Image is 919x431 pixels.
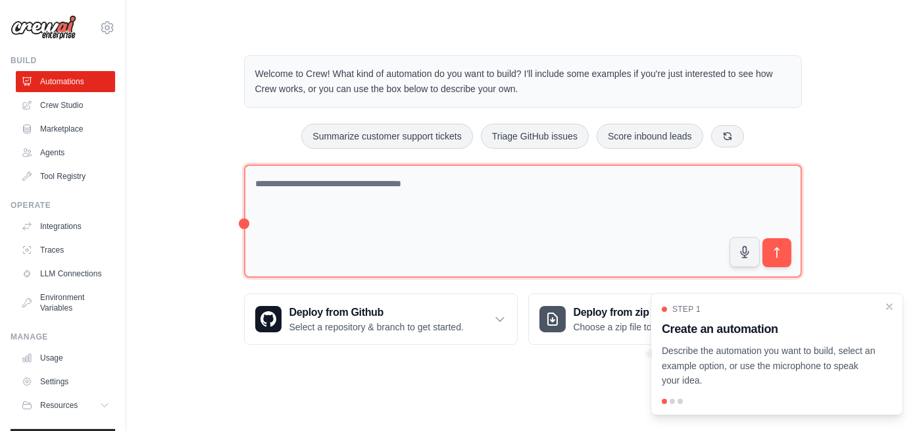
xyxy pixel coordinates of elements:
[16,263,115,284] a: LLM Connections
[884,301,895,312] button: Close walkthrough
[574,320,685,334] p: Choose a zip file to upload.
[662,343,876,388] p: Describe the automation you want to build, select an example option, or use the microphone to spe...
[16,240,115,261] a: Traces
[662,320,876,338] h3: Create an automation
[11,200,115,211] div: Operate
[16,166,115,187] a: Tool Registry
[289,305,464,320] h3: Deploy from Github
[11,332,115,342] div: Manage
[11,15,76,40] img: Logo
[289,320,464,334] p: Select a repository & branch to get started.
[481,124,589,149] button: Triage GitHub issues
[574,305,685,320] h3: Deploy from zip file
[16,287,115,318] a: Environment Variables
[255,66,791,97] p: Welcome to Crew! What kind of automation do you want to build? I'll include some examples if you'...
[16,95,115,116] a: Crew Studio
[16,142,115,163] a: Agents
[11,55,115,66] div: Build
[16,371,115,392] a: Settings
[301,124,472,149] button: Summarize customer support tickets
[16,347,115,368] a: Usage
[853,368,919,431] iframe: Chat Widget
[40,400,78,411] span: Resources
[672,304,701,315] span: Step 1
[16,216,115,237] a: Integrations
[16,395,115,416] button: Resources
[597,124,703,149] button: Score inbound leads
[16,71,115,92] a: Automations
[16,118,115,139] a: Marketplace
